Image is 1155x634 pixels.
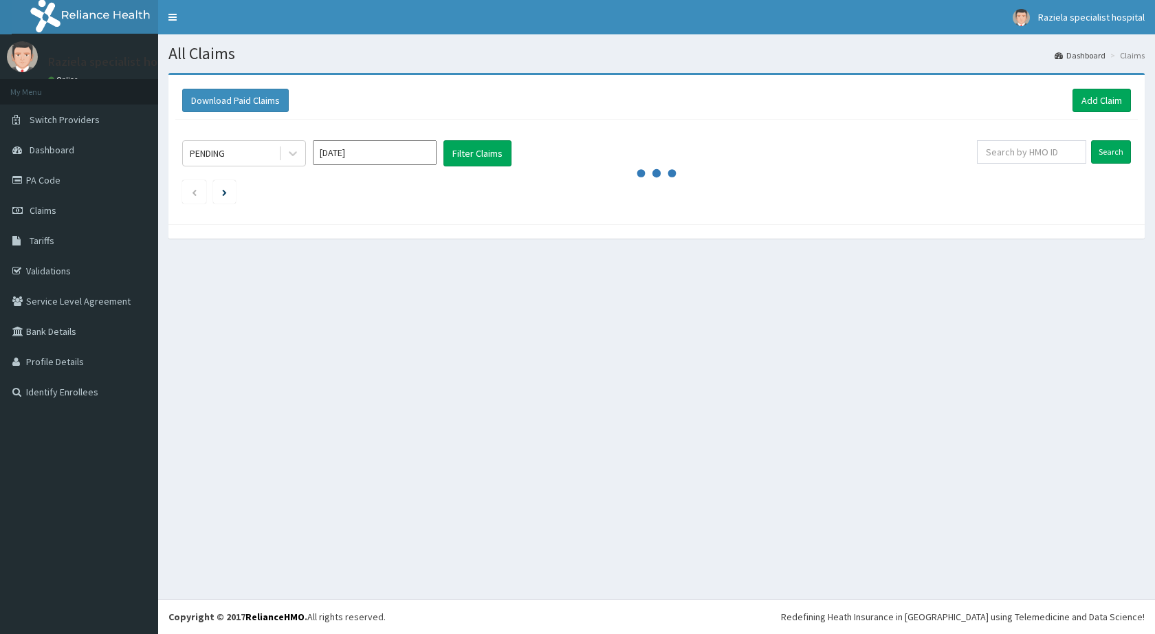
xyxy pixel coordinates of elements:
a: Previous page [191,186,197,198]
a: Online [48,75,81,85]
a: RelianceHMO [245,611,305,623]
div: Redefining Heath Insurance in [GEOGRAPHIC_DATA] using Telemedicine and Data Science! [781,610,1145,624]
input: Search by HMO ID [977,140,1086,164]
span: Dashboard [30,144,74,156]
input: Select Month and Year [313,140,437,165]
p: Raziela specialist hospital [48,56,188,68]
div: PENDING [190,146,225,160]
strong: Copyright © 2017 . [168,611,307,623]
a: Next page [222,186,227,198]
h1: All Claims [168,45,1145,63]
img: User Image [7,41,38,72]
input: Search [1091,140,1131,164]
a: Dashboard [1055,50,1105,61]
span: Switch Providers [30,113,100,126]
li: Claims [1107,50,1145,61]
span: Tariffs [30,234,54,247]
img: User Image [1013,9,1030,26]
footer: All rights reserved. [158,599,1155,634]
button: Download Paid Claims [182,89,289,112]
span: Claims [30,204,56,217]
span: Raziela specialist hospital [1038,11,1145,23]
button: Filter Claims [443,140,511,166]
svg: audio-loading [636,153,677,194]
a: Add Claim [1072,89,1131,112]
